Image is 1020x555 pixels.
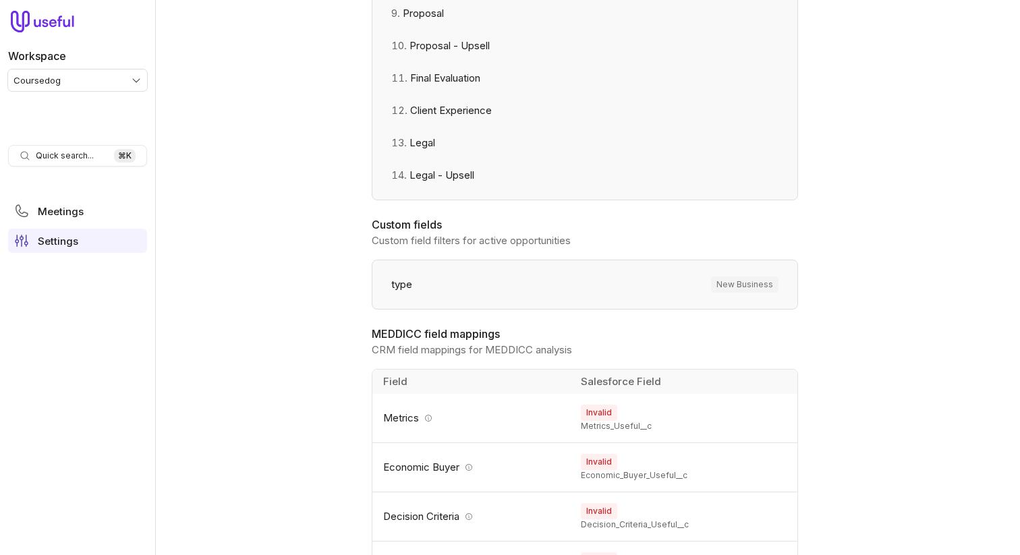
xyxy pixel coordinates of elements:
[372,370,573,394] th: Field
[383,410,565,426] div: Metrics
[581,503,617,519] span: Invalid
[38,236,78,246] span: Settings
[372,216,798,233] h2: Custom fields
[581,454,617,470] span: Invalid
[581,470,687,481] span: Economic_Buyer_Useful__c
[581,421,652,432] span: Metrics_Useful__c
[465,463,473,471] svg: Info
[8,199,147,223] a: Meetings
[383,30,787,62] li: Proposal - Upsell
[581,405,617,421] span: Invalid
[383,62,787,94] li: Final Evaluation
[383,127,787,159] li: Legal
[372,342,798,358] p: CRM field mappings for MEDDICC analysis
[711,276,778,293] span: New Business
[383,94,787,127] li: Client Experience
[8,48,66,64] label: Workspace
[581,519,689,530] span: Decision_Criteria_Useful__c
[383,159,787,192] li: Legal - Upsell
[383,459,565,475] div: Economic Buyer
[8,229,147,253] a: Settings
[372,326,798,342] h2: MEDDICC field mappings
[391,276,412,293] span: type
[38,206,84,216] span: Meetings
[424,414,432,422] svg: Info
[383,508,565,525] div: Decision Criteria
[465,513,473,521] svg: Info
[372,233,798,249] p: Custom field filters for active opportunities
[114,149,136,163] kbd: ⌘ K
[573,370,797,394] th: Salesforce Field
[36,150,94,161] span: Quick search...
